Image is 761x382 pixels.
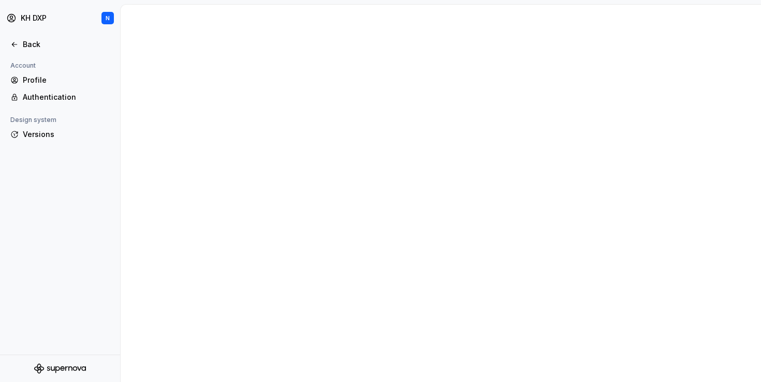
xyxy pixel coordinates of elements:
div: Back [23,39,110,50]
div: Design system [6,114,61,126]
a: Profile [6,72,114,88]
button: KH DXPN [2,7,118,29]
svg: Supernova Logo [34,363,86,374]
div: Account [6,59,40,72]
a: Back [6,36,114,53]
div: Authentication [23,92,110,102]
div: N [106,14,110,22]
a: Authentication [6,89,114,105]
a: Versions [6,126,114,143]
div: KH DXP [21,13,47,23]
div: Profile [23,75,110,85]
div: Versions [23,129,110,140]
